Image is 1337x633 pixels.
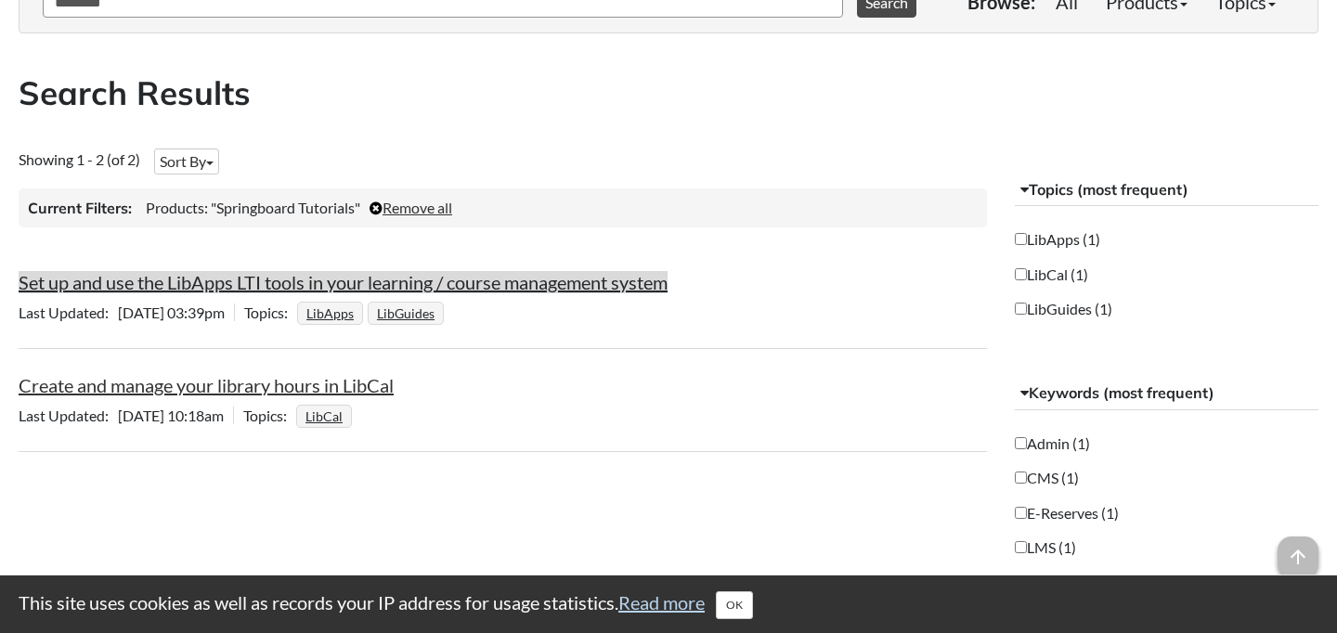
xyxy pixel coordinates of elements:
a: arrow_upward [1278,538,1318,561]
span: Topics [243,407,296,424]
a: Set up and use the LibApps LTI tools in your learning / course management system [19,271,668,293]
input: LibCal (1) [1015,268,1027,280]
span: arrow_upward [1278,536,1318,577]
span: [DATE] 10:18am [19,407,233,424]
span: Topics [244,304,297,321]
span: Showing 1 - 2 (of 2) [19,150,140,168]
label: CMS (1) [1015,468,1079,488]
label: LibApps (1) [1015,229,1100,250]
a: Remove all [370,199,452,216]
ul: Topics [296,407,357,424]
button: Topics (most frequent) [1015,174,1319,207]
input: Admin (1) [1015,437,1027,449]
input: LMS (1) [1015,541,1027,553]
button: Keywords (most frequent) [1015,377,1319,410]
a: LibCal [303,403,345,430]
h3: Current Filters [28,198,132,218]
ul: Topics [297,304,448,321]
label: LTI (1) [1015,573,1067,593]
label: LMS (1) [1015,537,1076,558]
input: LibGuides (1) [1015,303,1027,315]
span: "Springboard Tutorials" [211,199,360,216]
input: LibApps (1) [1015,233,1027,245]
a: Read more [618,591,705,614]
label: E-Reserves (1) [1015,503,1119,523]
span: [DATE] 03:39pm [19,304,234,321]
a: LibGuides [374,300,437,327]
span: Last Updated [19,304,118,321]
label: LibGuides (1) [1015,299,1112,319]
label: Admin (1) [1015,433,1090,454]
span: Last Updated [19,407,118,424]
input: CMS (1) [1015,472,1027,484]
label: LibCal (1) [1015,265,1088,285]
span: Products: [146,199,208,216]
button: Sort By [154,149,219,174]
h2: Search Results [19,71,1318,116]
button: Close [716,591,753,619]
a: Create and manage your library hours in LibCal [19,374,394,396]
a: LibApps [304,300,357,327]
input: E-Reserves (1) [1015,507,1027,519]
